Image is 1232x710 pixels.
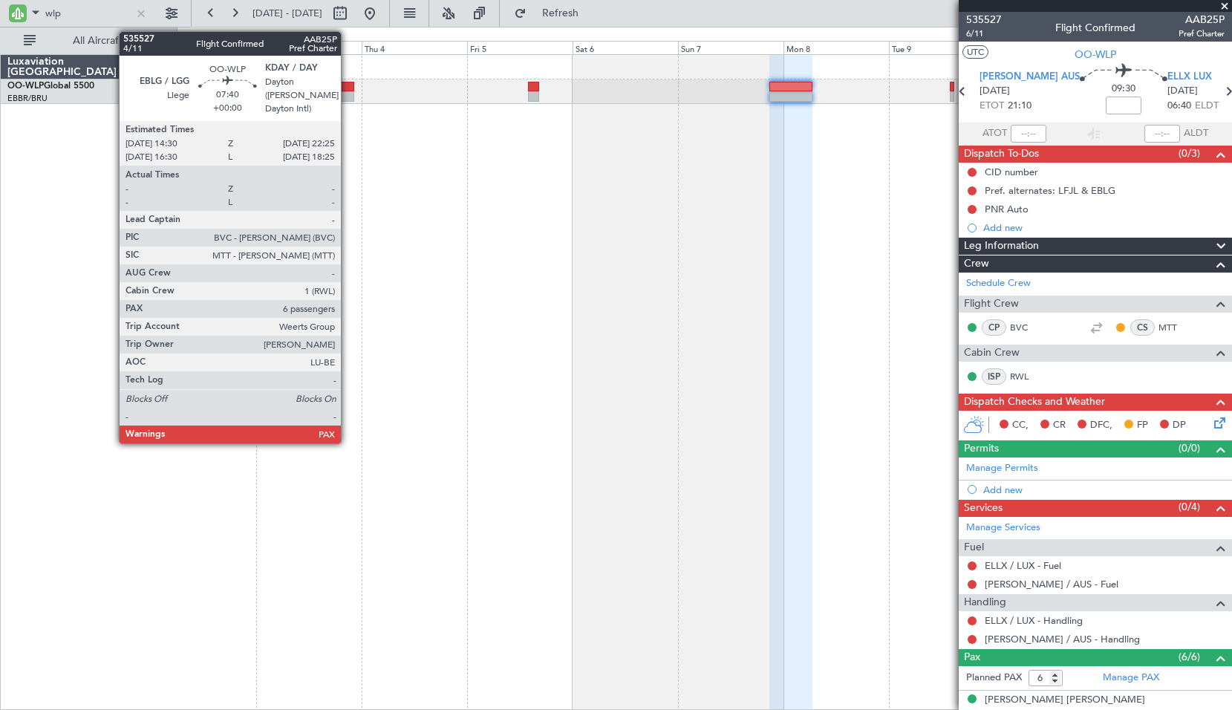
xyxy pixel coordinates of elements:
[1012,418,1029,433] span: CC,
[983,221,1225,234] div: Add new
[573,41,678,54] div: Sat 6
[985,184,1115,197] div: Pref. alternates: LFJL & EBLG
[983,483,1225,496] div: Add new
[362,41,467,54] div: Thu 4
[1167,99,1191,114] span: 06:40
[964,296,1019,313] span: Flight Crew
[982,319,1006,336] div: CP
[1179,499,1200,515] span: (0/4)
[966,12,1002,27] span: 535527
[16,29,161,53] button: All Aircraft
[966,521,1040,535] a: Manage Services
[1179,12,1225,27] span: AAB25P
[966,276,1031,291] a: Schedule Crew
[1011,125,1046,143] input: --:--
[985,559,1061,572] a: ELLX / LUX - Fuel
[985,578,1118,590] a: [PERSON_NAME] / AUS - Fuel
[964,238,1039,255] span: Leg Information
[1179,146,1200,161] span: (0/3)
[964,345,1020,362] span: Cabin Crew
[1179,27,1225,40] span: Pref Charter
[467,41,573,54] div: Fri 5
[985,614,1083,627] a: ELLX / LUX - Handling
[39,36,157,46] span: All Aircraft
[985,166,1038,178] div: CID number
[966,27,1002,40] span: 6/11
[980,99,1004,114] span: ETOT
[1130,319,1155,336] div: CS
[1010,370,1043,383] a: RWL
[256,41,362,54] div: Wed 3
[1137,418,1148,433] span: FP
[1195,99,1219,114] span: ELDT
[1184,126,1208,141] span: ALDT
[1179,649,1200,665] span: (6/6)
[964,440,999,457] span: Permits
[783,41,889,54] div: Mon 8
[985,203,1029,215] div: PNR Auto
[529,8,592,19] span: Refresh
[980,70,1080,85] span: [PERSON_NAME] AUS
[889,41,994,54] div: Tue 9
[1167,84,1198,99] span: [DATE]
[1090,418,1112,433] span: DFC,
[982,368,1006,385] div: ISP
[966,671,1022,685] label: Planned PAX
[982,126,1007,141] span: ATOT
[964,539,984,556] span: Fuel
[151,41,256,54] div: Tue 2
[7,93,48,104] a: EBBR/BRU
[964,594,1006,611] span: Handling
[7,82,44,91] span: OO-WLP
[1112,82,1135,97] span: 09:30
[252,7,322,20] span: [DATE] - [DATE]
[985,693,1145,708] div: [PERSON_NAME] [PERSON_NAME]
[985,633,1140,645] a: [PERSON_NAME] / AUS - Handling
[1053,418,1066,433] span: CR
[180,30,205,42] div: [DATE]
[966,461,1038,476] a: Manage Permits
[962,45,988,59] button: UTC
[964,394,1105,411] span: Dispatch Checks and Weather
[1173,418,1186,433] span: DP
[1075,47,1116,62] span: OO-WLP
[964,500,1003,517] span: Services
[964,255,989,273] span: Crew
[1103,671,1159,685] a: Manage PAX
[1167,70,1212,85] span: ELLX LUX
[980,84,1010,99] span: [DATE]
[1158,321,1192,334] a: MTT
[7,82,94,91] a: OO-WLPGlobal 5500
[1010,321,1043,334] a: BVC
[1008,99,1031,114] span: 21:10
[507,1,596,25] button: Refresh
[1055,20,1135,36] div: Flight Confirmed
[1179,440,1200,456] span: (0/0)
[964,146,1039,163] span: Dispatch To-Dos
[45,2,131,25] input: A/C (Reg. or Type)
[964,649,980,666] span: Pax
[678,41,783,54] div: Sun 7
